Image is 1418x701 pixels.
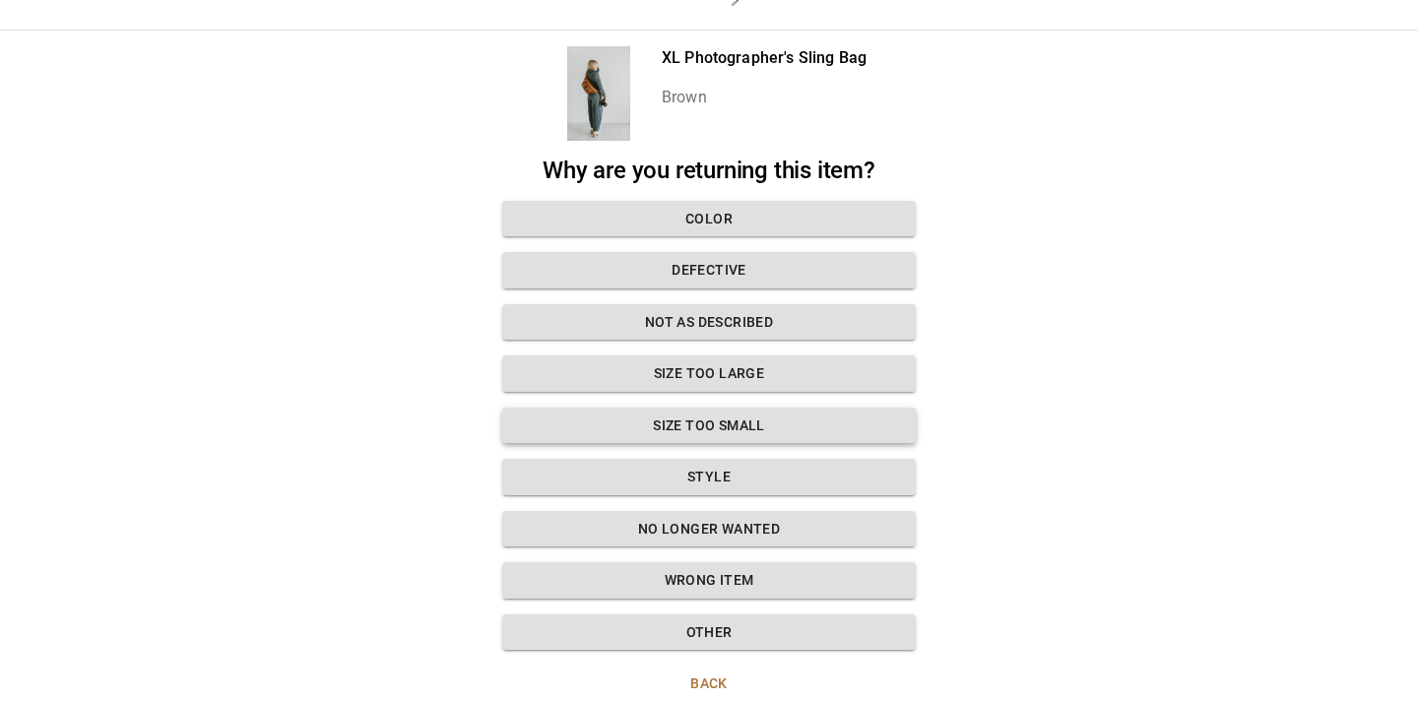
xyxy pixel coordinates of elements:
[502,252,916,288] button: Defective
[662,86,867,109] p: Brown
[502,201,916,237] button: Color
[662,46,867,70] p: XL Photographer's Sling Bag
[502,614,916,651] button: Other
[502,562,916,599] button: Wrong Item
[502,355,916,392] button: Size too large
[502,157,916,185] h2: Why are you returning this item?
[502,459,916,495] button: Style
[502,511,916,547] button: No longer wanted
[502,408,916,444] button: Size too small
[502,304,916,341] button: Not as described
